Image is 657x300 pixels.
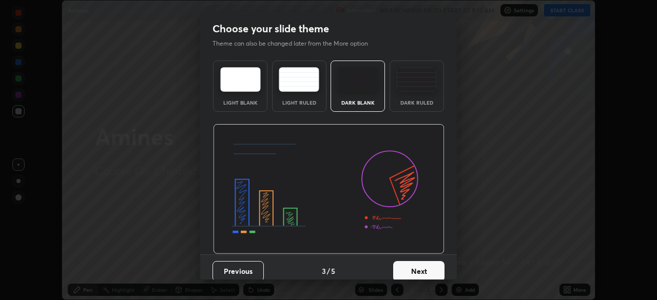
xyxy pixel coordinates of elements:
h4: 5 [331,266,335,276]
img: lightTheme.e5ed3b09.svg [220,67,261,92]
img: darkRuledTheme.de295e13.svg [396,67,437,92]
button: Next [393,261,445,282]
div: Light Blank [220,100,261,105]
h2: Choose your slide theme [212,22,329,35]
div: Light Ruled [279,100,320,105]
h4: 3 [322,266,326,276]
h4: / [327,266,330,276]
div: Dark Blank [337,100,378,105]
div: Dark Ruled [396,100,437,105]
p: Theme can also be changed later from the More option [212,39,379,48]
button: Previous [212,261,264,282]
img: darkTheme.f0cc69e5.svg [338,67,378,92]
img: lightRuledTheme.5fabf969.svg [279,67,319,92]
img: darkThemeBanner.d06ce4a2.svg [213,124,445,254]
